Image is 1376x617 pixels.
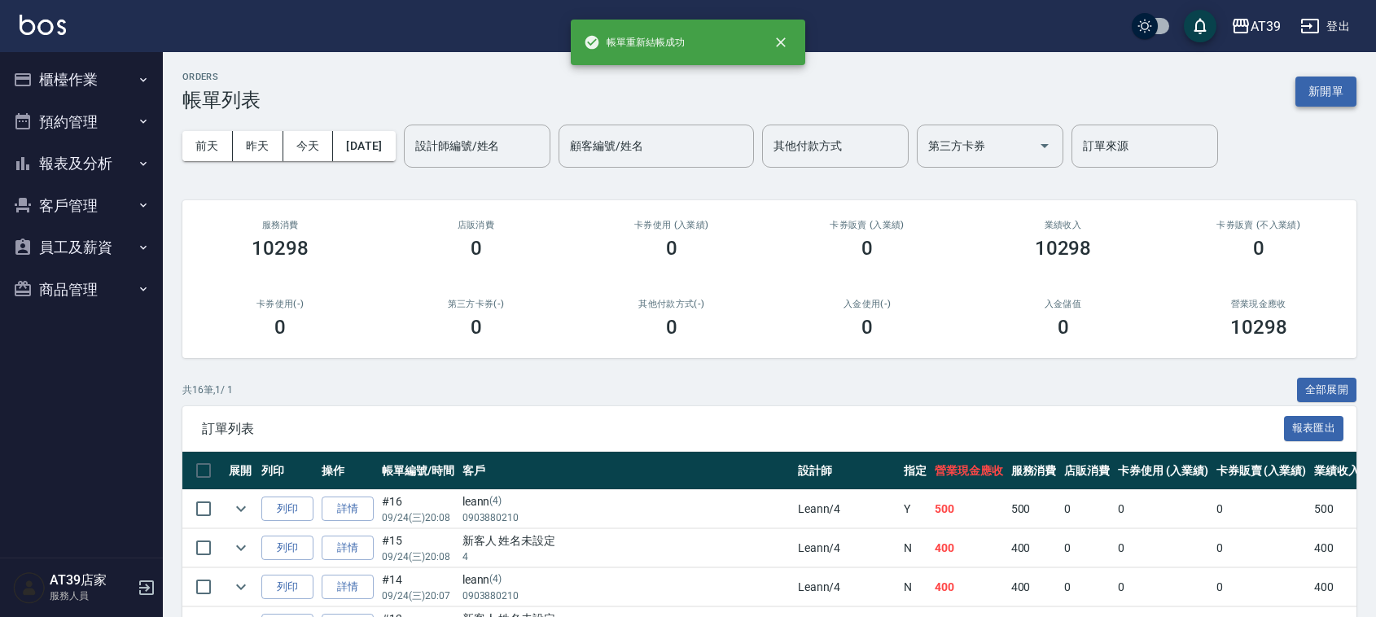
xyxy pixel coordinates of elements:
h3: 0 [1058,316,1069,339]
td: 400 [1310,568,1364,606]
img: Person [13,571,46,604]
p: 服務人員 [50,589,133,603]
h2: 業績收入 [984,220,1141,230]
a: 報表匯出 [1284,420,1344,435]
td: 400 [1310,529,1364,567]
th: 店販消費 [1060,452,1114,490]
h3: 服務消費 [202,220,358,230]
button: 報表及分析 [7,142,156,185]
button: AT39 [1225,10,1287,43]
p: 0903880210 [462,510,790,525]
h3: 10298 [1230,316,1287,339]
td: 500 [1310,490,1364,528]
td: #16 [378,490,458,528]
button: expand row [229,536,253,560]
td: Leann /4 [794,568,900,606]
th: 帳單編號/時間 [378,452,458,490]
h3: 10298 [252,237,309,260]
th: 業績收入 [1310,452,1364,490]
button: 登出 [1294,11,1356,42]
p: 09/24 (三) 20:07 [382,589,454,603]
h2: 營業現金應收 [1181,299,1337,309]
td: 400 [931,568,1007,606]
td: 0 [1060,490,1114,528]
h2: 其他付款方式(-) [594,299,750,309]
h2: 入金儲值 [984,299,1141,309]
h3: 帳單列表 [182,89,261,112]
button: 預約管理 [7,101,156,143]
th: 設計師 [794,452,900,490]
p: 09/24 (三) 20:08 [382,510,454,525]
h3: 0 [471,316,482,339]
div: leann [462,493,790,510]
td: 0 [1212,490,1311,528]
h3: 0 [861,316,873,339]
td: N [900,568,931,606]
td: 0 [1212,568,1311,606]
h3: 0 [666,237,677,260]
h2: 卡券販賣 (不入業績) [1181,220,1337,230]
td: 0 [1114,568,1212,606]
div: 新客人 姓名未設定 [462,532,790,549]
h3: 0 [861,237,873,260]
img: Logo [20,15,66,35]
td: 0 [1114,490,1212,528]
td: Leann /4 [794,529,900,567]
button: 前天 [182,131,233,161]
button: 列印 [261,575,313,600]
td: 0 [1060,568,1114,606]
td: 500 [931,490,1007,528]
th: 客戶 [458,452,794,490]
h3: 10298 [1035,237,1092,260]
h3: 0 [471,237,482,260]
a: 詳情 [322,536,374,561]
button: 列印 [261,536,313,561]
td: #14 [378,568,458,606]
th: 操作 [318,452,378,490]
button: 今天 [283,131,334,161]
a: 詳情 [322,575,374,600]
h2: 卡券使用 (入業績) [594,220,750,230]
td: 500 [1007,490,1061,528]
p: 共 16 筆, 1 / 1 [182,383,233,397]
a: 新開單 [1295,83,1356,98]
span: 帳單重新結帳成功 [584,34,685,50]
p: (4) [489,493,502,510]
h2: 卡券販賣 (入業績) [789,220,945,230]
td: Y [900,490,931,528]
button: Open [1032,133,1058,159]
th: 指定 [900,452,931,490]
button: 報表匯出 [1284,416,1344,441]
button: 昨天 [233,131,283,161]
div: leann [462,571,790,589]
th: 列印 [257,452,318,490]
h2: ORDERS [182,72,261,82]
button: save [1184,10,1216,42]
h2: 卡券使用(-) [202,299,358,309]
button: 新開單 [1295,77,1356,107]
p: 4 [462,549,790,564]
h3: 0 [1253,237,1264,260]
button: expand row [229,575,253,599]
th: 展開 [225,452,257,490]
button: 員工及薪資 [7,226,156,269]
td: 400 [931,529,1007,567]
button: [DATE] [333,131,395,161]
th: 卡券使用 (入業績) [1114,452,1212,490]
p: 0903880210 [462,589,790,603]
button: 客戶管理 [7,185,156,227]
th: 服務消費 [1007,452,1061,490]
td: 400 [1007,529,1061,567]
td: 0 [1114,529,1212,567]
td: 0 [1060,529,1114,567]
td: N [900,529,931,567]
button: close [763,24,799,60]
button: expand row [229,497,253,521]
th: 卡券販賣 (入業績) [1212,452,1311,490]
th: 營業現金應收 [931,452,1007,490]
td: 400 [1007,568,1061,606]
h2: 第三方卡券(-) [397,299,554,309]
button: 列印 [261,497,313,522]
button: 全部展開 [1297,378,1357,403]
button: 商品管理 [7,269,156,311]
